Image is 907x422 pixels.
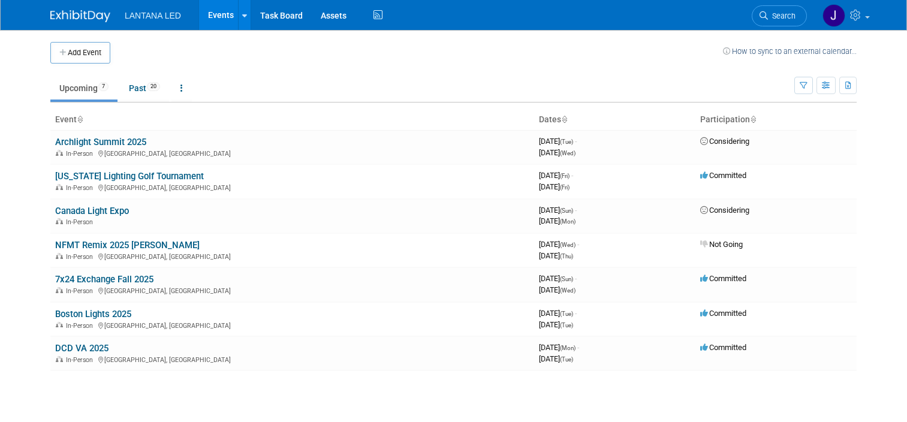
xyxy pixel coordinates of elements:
[822,4,845,27] img: Jane Divis
[539,274,577,283] span: [DATE]
[700,137,749,146] span: Considering
[539,285,575,294] span: [DATE]
[98,82,109,91] span: 7
[77,114,83,124] a: Sort by Event Name
[66,253,97,261] span: In-Person
[560,345,575,351] span: (Mon)
[560,242,575,248] span: (Wed)
[577,343,579,352] span: -
[768,11,795,20] span: Search
[50,42,110,64] button: Add Event
[50,77,117,100] a: Upcoming7
[577,240,579,249] span: -
[575,274,577,283] span: -
[56,218,63,224] img: In-Person Event
[575,137,577,146] span: -
[560,311,573,317] span: (Tue)
[560,218,575,225] span: (Mon)
[55,309,131,319] a: Boston Lights 2025
[560,207,573,214] span: (Sun)
[66,184,97,192] span: In-Person
[55,182,529,192] div: [GEOGRAPHIC_DATA], [GEOGRAPHIC_DATA]
[50,10,110,22] img: ExhibitDay
[55,274,153,285] a: 7x24 Exchange Fall 2025
[55,148,529,158] div: [GEOGRAPHIC_DATA], [GEOGRAPHIC_DATA]
[56,322,63,328] img: In-Person Event
[539,320,573,329] span: [DATE]
[55,285,529,295] div: [GEOGRAPHIC_DATA], [GEOGRAPHIC_DATA]
[560,287,575,294] span: (Wed)
[539,206,577,215] span: [DATE]
[575,206,577,215] span: -
[539,148,575,157] span: [DATE]
[55,240,200,251] a: NFMT Remix 2025 [PERSON_NAME]
[575,309,577,318] span: -
[66,287,97,295] span: In-Person
[66,322,97,330] span: In-Person
[50,110,534,130] th: Event
[560,356,573,363] span: (Tue)
[66,150,97,158] span: In-Person
[560,322,573,328] span: (Tue)
[560,276,573,282] span: (Sun)
[539,343,579,352] span: [DATE]
[700,171,746,180] span: Committed
[55,354,529,364] div: [GEOGRAPHIC_DATA], [GEOGRAPHIC_DATA]
[125,11,181,20] span: LANTANA LED
[539,251,573,260] span: [DATE]
[56,150,63,156] img: In-Person Event
[66,218,97,226] span: In-Person
[539,354,573,363] span: [DATE]
[55,206,129,216] a: Canada Light Expo
[560,173,569,179] span: (Fri)
[539,240,579,249] span: [DATE]
[700,240,743,249] span: Not Going
[571,171,573,180] span: -
[560,253,573,260] span: (Thu)
[534,110,695,130] th: Dates
[539,182,569,191] span: [DATE]
[560,184,569,191] span: (Fri)
[539,216,575,225] span: [DATE]
[700,309,746,318] span: Committed
[147,82,160,91] span: 20
[561,114,567,124] a: Sort by Start Date
[750,114,756,124] a: Sort by Participation Type
[560,150,575,156] span: (Wed)
[56,184,63,190] img: In-Person Event
[55,320,529,330] div: [GEOGRAPHIC_DATA], [GEOGRAPHIC_DATA]
[560,138,573,145] span: (Tue)
[66,356,97,364] span: In-Person
[56,287,63,293] img: In-Person Event
[723,47,857,56] a: How to sync to an external calendar...
[700,343,746,352] span: Committed
[55,343,109,354] a: DCD VA 2025
[539,137,577,146] span: [DATE]
[539,171,573,180] span: [DATE]
[56,253,63,259] img: In-Person Event
[120,77,169,100] a: Past20
[700,206,749,215] span: Considering
[55,137,146,147] a: Archlight Summit 2025
[539,309,577,318] span: [DATE]
[700,274,746,283] span: Committed
[55,171,204,182] a: [US_STATE] Lighting Golf Tournament
[55,251,529,261] div: [GEOGRAPHIC_DATA], [GEOGRAPHIC_DATA]
[695,110,857,130] th: Participation
[56,356,63,362] img: In-Person Event
[752,5,807,26] a: Search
